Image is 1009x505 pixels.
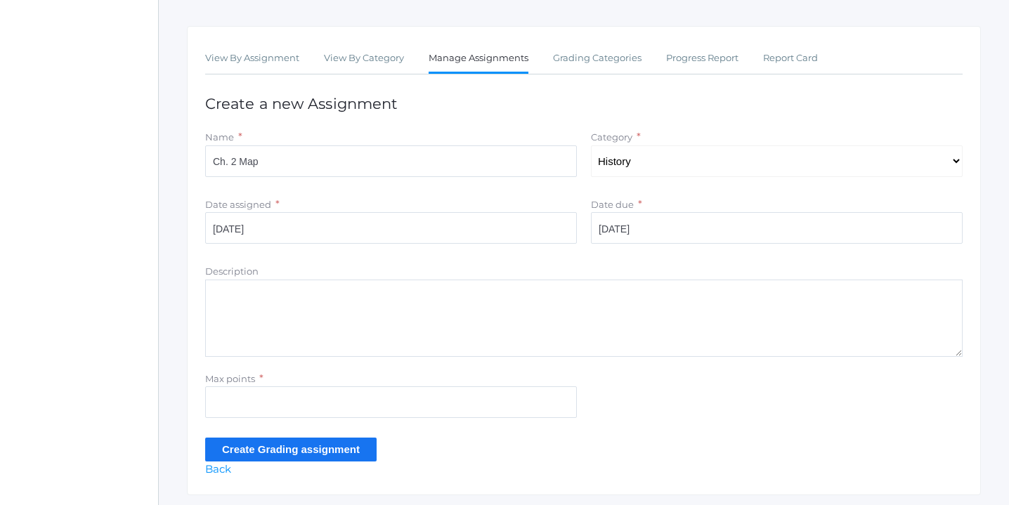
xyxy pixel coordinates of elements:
input: Create Grading assignment [205,438,377,461]
a: Back [205,462,231,476]
label: Description [205,265,259,277]
h1: Create a new Assignment [205,96,963,112]
a: Grading Categories [553,44,642,72]
label: Max points [205,373,255,384]
a: Progress Report [666,44,738,72]
a: Report Card [763,44,818,72]
label: Date due [591,199,634,210]
a: View By Category [324,44,404,72]
a: View By Assignment [205,44,299,72]
label: Category [591,131,632,143]
label: Date assigned [205,199,271,210]
a: Manage Assignments [429,44,528,74]
label: Name [205,131,234,143]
